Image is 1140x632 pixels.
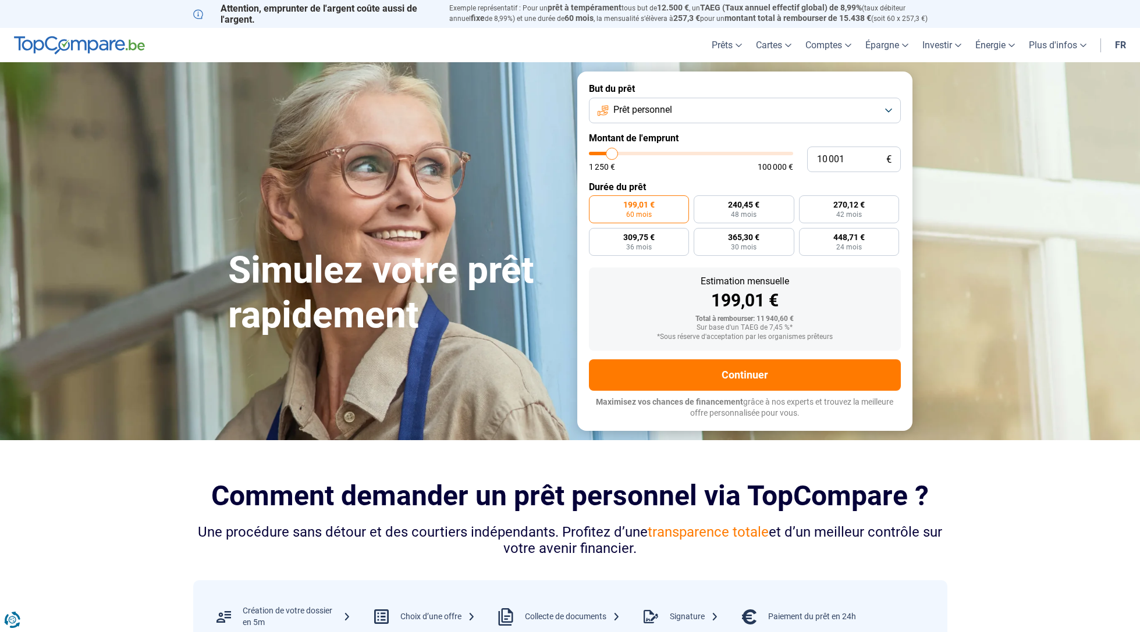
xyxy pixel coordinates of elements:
span: Prêt personnel [613,103,672,116]
div: Sur base d'un TAEG de 7,45 %* [598,324,892,332]
p: grâce à nos experts et trouvez la meilleure offre personnalisée pour vous. [589,397,901,419]
label: But du prêt [589,83,901,94]
div: Estimation mensuelle [598,277,892,286]
span: 100 000 € [758,163,793,171]
div: 199,01 € [598,292,892,309]
h2: Comment demander un prêt personnel via TopCompare ? [193,480,947,512]
span: 365,30 € [728,233,759,241]
h1: Simulez votre prêt rapidement [228,248,563,338]
span: TAEG (Taux annuel effectif global) de 8,99% [700,3,862,12]
span: 60 mois [564,13,594,23]
span: prêt à tempérament [548,3,622,12]
a: Cartes [749,28,798,62]
span: 42 mois [836,211,862,218]
a: fr [1108,28,1133,62]
div: Paiement du prêt en 24h [768,611,856,623]
button: Continuer [589,359,901,391]
span: 24 mois [836,244,862,251]
button: Prêt personnel [589,98,901,123]
span: 48 mois [731,211,757,218]
div: Total à rembourser: 11 940,60 € [598,315,892,323]
div: Signature [670,611,719,623]
p: Exemple représentatif : Pour un tous but de , un (taux débiteur annuel de 8,99%) et une durée de ... [449,3,947,24]
span: fixe [471,13,485,23]
span: 12.500 € [657,3,689,12]
div: *Sous réserve d'acceptation par les organismes prêteurs [598,333,892,341]
a: Comptes [798,28,858,62]
div: Collecte de documents [525,611,620,623]
a: Investir [915,28,968,62]
img: TopCompare [14,36,145,55]
span: 30 mois [731,244,757,251]
div: Choix d’une offre [400,611,475,623]
span: transparence totale [648,524,769,540]
span: 1 250 € [589,163,615,171]
span: Maximisez vos chances de financement [596,397,743,406]
a: Prêts [705,28,749,62]
div: Création de votre dossier en 5m [243,605,351,628]
span: 240,45 € [728,201,759,209]
span: 257,3 € [673,13,700,23]
a: Plus d'infos [1022,28,1093,62]
span: 60 mois [626,211,652,218]
span: 199,01 € [623,201,655,209]
div: Une procédure sans détour et des courtiers indépendants. Profitez d’une et d’un meilleur contrôle... [193,524,947,558]
p: Attention, emprunter de l'argent coûte aussi de l'argent. [193,3,435,25]
span: 270,12 € [833,201,865,209]
a: Épargne [858,28,915,62]
span: montant total à rembourser de 15.438 € [725,13,871,23]
a: Énergie [968,28,1022,62]
span: € [886,155,892,165]
span: 36 mois [626,244,652,251]
label: Montant de l'emprunt [589,133,901,144]
span: 448,71 € [833,233,865,241]
label: Durée du prêt [589,181,901,192]
span: 309,75 € [623,233,655,241]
